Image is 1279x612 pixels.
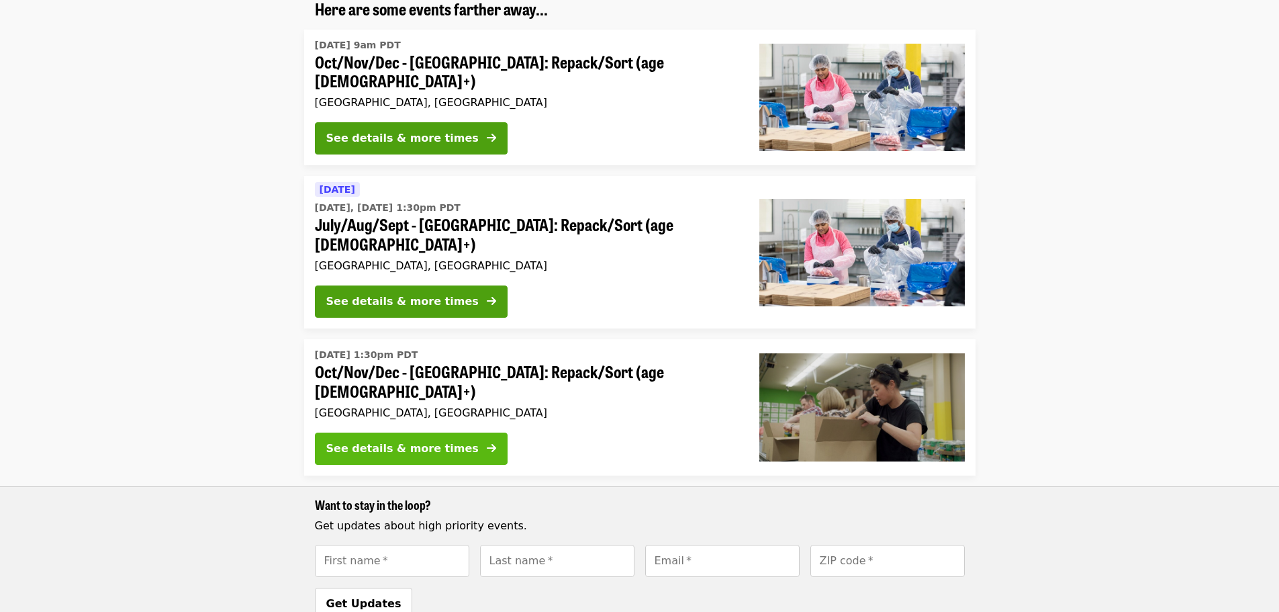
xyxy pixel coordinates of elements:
[304,30,976,166] a: See details for "Oct/Nov/Dec - Beaverton: Repack/Sort (age 10+)"
[326,597,401,610] span: Get Updates
[326,130,479,146] div: See details & more times
[810,545,965,577] input: [object Object]
[487,295,496,308] i: arrow-right icon
[315,348,418,362] time: [DATE] 1:30pm PDT
[315,259,738,272] div: [GEOGRAPHIC_DATA], [GEOGRAPHIC_DATA]
[315,519,527,532] span: Get updates about high priority events.
[315,545,469,577] input: [object Object]
[326,294,479,310] div: See details & more times
[315,433,508,465] button: See details & more times
[487,132,496,144] i: arrow-right icon
[759,353,965,461] img: Oct/Nov/Dec - Portland: Repack/Sort (age 8+) organized by Oregon Food Bank
[315,496,431,513] span: Want to stay in the loop?
[315,96,738,109] div: [GEOGRAPHIC_DATA], [GEOGRAPHIC_DATA]
[315,122,508,155] button: See details & more times
[315,52,738,91] span: Oct/Nov/Dec - [GEOGRAPHIC_DATA]: Repack/Sort (age [DEMOGRAPHIC_DATA]+)
[315,286,508,318] button: See details & more times
[487,442,496,455] i: arrow-right icon
[759,44,965,151] img: Oct/Nov/Dec - Beaverton: Repack/Sort (age 10+) organized by Oregon Food Bank
[315,362,738,401] span: Oct/Nov/Dec - [GEOGRAPHIC_DATA]: Repack/Sort (age [DEMOGRAPHIC_DATA]+)
[326,441,479,457] div: See details & more times
[315,215,738,254] span: July/Aug/Sept - [GEOGRAPHIC_DATA]: Repack/Sort (age [DEMOGRAPHIC_DATA]+)
[315,38,401,52] time: [DATE] 9am PDT
[759,199,965,306] img: July/Aug/Sept - Beaverton: Repack/Sort (age 10+) organized by Oregon Food Bank
[304,176,976,329] a: See details for "July/Aug/Sept - Beaverton: Repack/Sort (age 10+)"
[320,184,355,195] span: [DATE]
[480,545,634,577] input: [object Object]
[645,545,800,577] input: [object Object]
[315,201,461,215] time: [DATE], [DATE] 1:30pm PDT
[315,406,738,419] div: [GEOGRAPHIC_DATA], [GEOGRAPHIC_DATA]
[304,339,976,476] a: See details for "Oct/Nov/Dec - Portland: Repack/Sort (age 8+)"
